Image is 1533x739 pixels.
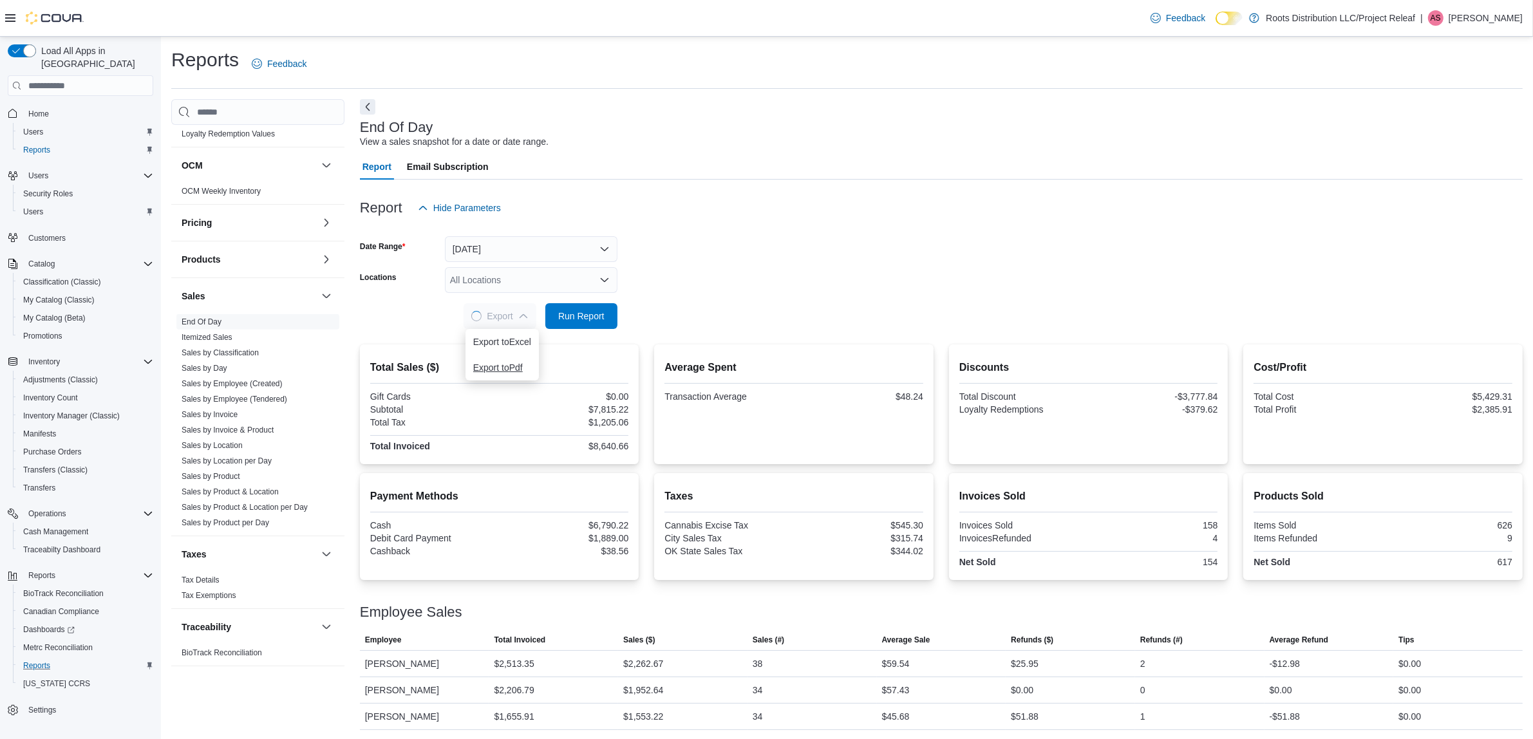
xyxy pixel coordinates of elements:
div: $344.02 [796,546,923,556]
h2: Invoices Sold [959,489,1218,504]
a: Customers [23,230,71,246]
span: AS [1431,10,1441,26]
div: 4 [1091,533,1218,543]
span: My Catalog (Beta) [23,313,86,323]
button: LoadingExport [464,303,536,329]
a: Dashboards [13,621,158,639]
span: Home [23,105,153,121]
div: $48.24 [796,391,923,402]
strong: Net Sold [959,557,996,567]
span: Transfers [18,480,153,496]
button: Pricing [319,215,334,230]
span: Report [362,154,391,180]
div: Items Sold [1254,520,1380,530]
span: Tax Details [182,575,220,585]
button: Metrc Reconciliation [13,639,158,657]
div: [PERSON_NAME] [360,651,489,677]
button: Open list of options [599,275,610,285]
div: Cash [370,520,497,530]
h2: Discounts [959,360,1218,375]
div: Sales [171,314,344,536]
button: Users [3,167,158,185]
div: Loyalty [171,111,344,147]
div: $0.00 [1270,682,1292,698]
span: BioTrack Reconciliation [23,588,104,599]
span: Transfers [23,483,55,493]
button: Reports [13,657,158,675]
a: Sales by Location [182,441,243,450]
span: Traceabilty Dashboard [18,542,153,557]
h2: Cost/Profit [1254,360,1512,375]
span: Users [18,204,153,220]
span: Export to Excel [473,337,531,347]
button: Security Roles [13,185,158,203]
span: Manifests [23,429,56,439]
span: Users [23,168,153,183]
a: Settings [23,702,61,718]
span: Refunds ($) [1011,635,1053,645]
button: OCM [182,159,316,172]
h2: Total Sales ($) [370,360,629,375]
div: Total Cost [1254,391,1380,402]
button: Settings [3,700,158,719]
button: Inventory [3,353,158,371]
button: Users [13,123,158,141]
span: Refunds (#) [1140,635,1183,645]
span: Run Report [558,310,605,323]
span: Operations [23,506,153,521]
button: OCM [319,158,334,173]
span: Average Refund [1270,635,1329,645]
span: Email Subscription [407,154,489,180]
a: BioTrack Reconciliation [18,586,109,601]
button: Users [23,168,53,183]
span: Sales by Product [182,471,240,482]
button: Run Report [545,303,617,329]
a: Sales by Employee (Tendered) [182,395,287,404]
button: Users [13,203,158,221]
h2: Payment Methods [370,489,629,504]
div: $5,429.31 [1386,391,1512,402]
span: Sales by Product per Day [182,518,269,528]
button: Reports [23,568,61,583]
span: Sales (#) [753,635,784,645]
a: OCM Weekly Inventory [182,187,261,196]
div: [PERSON_NAME] [360,677,489,703]
h3: Taxes [182,548,207,561]
div: $0.00 [502,391,629,402]
button: Catalog [3,255,158,273]
span: Metrc Reconciliation [18,640,153,655]
div: [PERSON_NAME] [360,704,489,729]
h3: Report [360,200,402,216]
span: Canadian Compliance [18,604,153,619]
div: $0.00 [1398,656,1421,671]
div: Total Profit [1254,404,1380,415]
a: Transfers (Classic) [18,462,93,478]
span: Loading [470,310,484,323]
span: Inventory Manager (Classic) [18,408,153,424]
button: Transfers [13,479,158,497]
div: $57.43 [882,682,910,698]
button: [US_STATE] CCRS [13,675,158,693]
div: City Sales Tax [664,533,791,543]
span: Users [23,127,43,137]
a: My Catalog (Classic) [18,292,100,308]
div: $1,952.64 [623,682,663,698]
a: Sales by Product [182,472,240,481]
button: Canadian Compliance [13,603,158,621]
button: Sales [182,290,316,303]
span: Inventory Count [18,390,153,406]
a: Sales by Location per Day [182,456,272,465]
a: Classification (Classic) [18,274,106,290]
div: $2,206.79 [494,682,534,698]
span: Adjustments (Classic) [18,372,153,388]
span: Canadian Compliance [23,606,99,617]
span: Catalog [28,259,55,269]
a: [US_STATE] CCRS [18,676,95,691]
span: Inventory Manager (Classic) [23,411,120,421]
span: Transfers (Classic) [23,465,88,475]
a: Reports [18,658,55,673]
span: Reports [18,658,153,673]
span: Load All Apps in [GEOGRAPHIC_DATA] [36,44,153,70]
div: 9 [1386,533,1512,543]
